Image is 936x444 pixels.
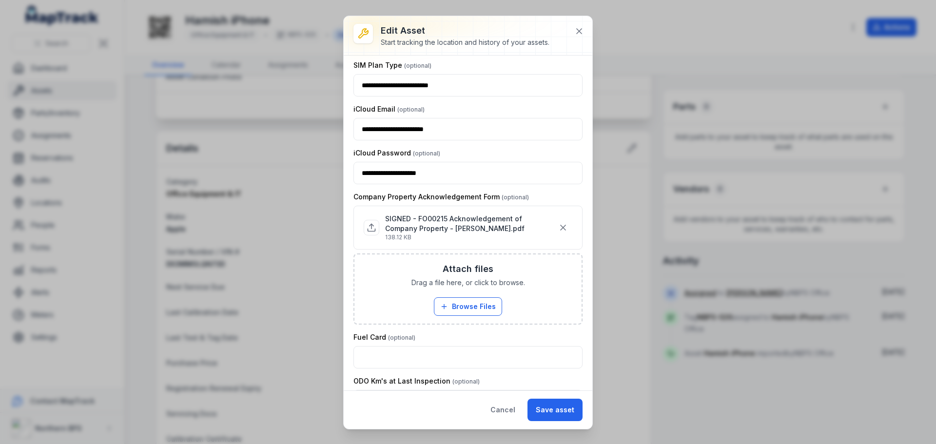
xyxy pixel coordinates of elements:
[381,24,549,38] h3: Edit asset
[385,214,554,233] p: SIGNED - FO00215 Acknowledgement of Company Property - [PERSON_NAME].pdf
[353,192,529,202] label: Company Property Acknowledgement Form
[353,332,415,342] label: Fuel Card
[353,104,425,114] label: iCloud Email
[411,278,525,288] span: Drag a file here, or click to browse.
[527,399,583,421] button: Save asset
[381,38,549,47] div: Start tracking the location and history of your assets.
[482,399,524,421] button: Cancel
[353,376,480,386] label: ODO Km's at Last Inspection
[434,297,502,316] button: Browse Files
[385,233,554,241] p: 138.12 KB
[443,262,493,276] h3: Attach files
[353,60,431,70] label: SIM Plan Type
[353,148,440,158] label: iCloud Password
